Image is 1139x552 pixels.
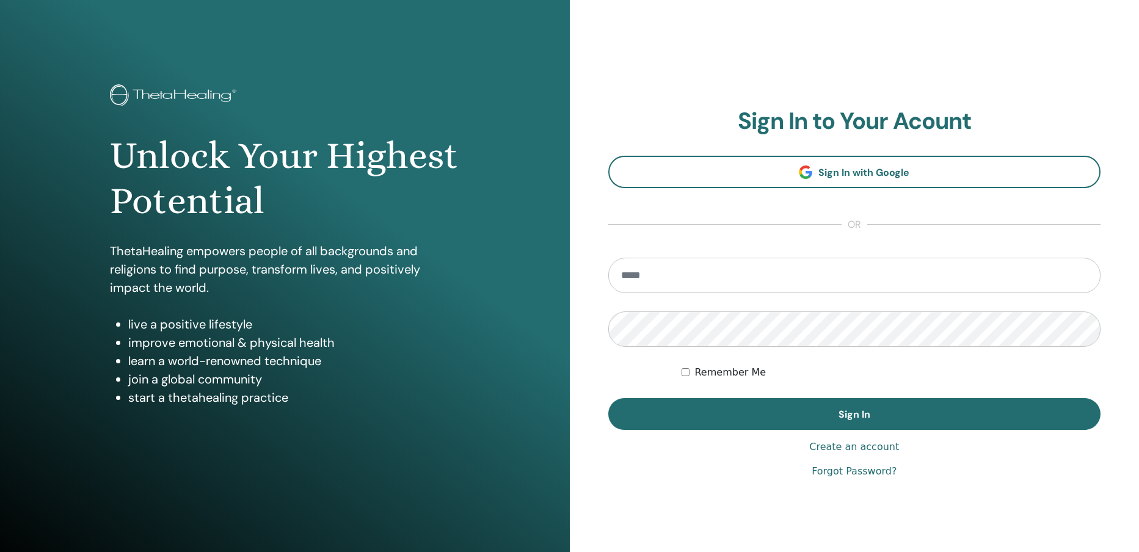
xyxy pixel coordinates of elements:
span: or [842,217,867,232]
li: learn a world-renowned technique [128,352,459,370]
a: Sign In with Google [608,156,1101,188]
li: start a thetahealing practice [128,388,459,407]
a: Create an account [809,440,899,454]
li: join a global community [128,370,459,388]
li: improve emotional & physical health [128,333,459,352]
span: Sign In [839,408,870,421]
div: Keep me authenticated indefinitely or until I manually logout [682,365,1101,380]
p: ThetaHealing empowers people of all backgrounds and religions to find purpose, transform lives, a... [110,242,459,297]
label: Remember Me [694,365,766,380]
span: Sign In with Google [818,166,909,179]
li: live a positive lifestyle [128,315,459,333]
h2: Sign In to Your Acount [608,107,1101,136]
h1: Unlock Your Highest Potential [110,133,459,224]
a: Forgot Password? [812,464,897,479]
button: Sign In [608,398,1101,430]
